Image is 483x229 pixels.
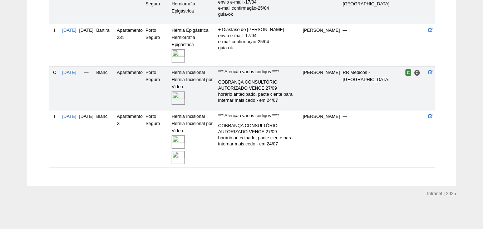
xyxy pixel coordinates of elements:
td: Apartamento 231 [115,24,144,66]
div: I [50,113,59,120]
span: [DATE] [79,28,94,33]
td: Hérnia Incisional Hernia Incisional por Video [170,66,217,110]
span: [DATE] [79,114,94,119]
td: — [341,24,404,66]
td: Blanc [95,110,115,168]
a: [DATE] [62,70,77,75]
a: [DATE] [62,114,77,119]
td: Hérnia Epigástrica Herniorrafia Epigástrica [170,24,217,66]
td: — [341,110,404,168]
td: — [78,66,95,110]
div: Intranet | 2025 [427,190,456,197]
td: Bartira [95,24,115,66]
div: C [50,69,59,76]
td: Blanc [95,66,115,110]
span: Confirmada [405,69,411,76]
p: + Diastase de [PERSON_NAME] envio e-mail -17/04 e-mail confirmação-25/04 guia-ok [218,27,300,51]
td: Apartamento X [115,110,144,168]
p: COBRANÇA CONSULTÓRIO AUTORIZADO VENCE 27/09 horário antecipado, pacte ciente para internar mais c... [218,79,300,104]
td: RR Médicos - [GEOGRAPHIC_DATA] [341,66,404,110]
td: Porto Seguro [144,66,170,110]
p: COBRANÇA CONSULTÓRIO AUTORIZADO VENCE 27/09 horário antecipado, pacte ciente para internar mais c... [218,123,300,147]
div: I [50,27,59,34]
td: Porto Seguro [144,24,170,66]
span: Consultório [414,70,420,76]
td: Porto Seguro [144,110,170,168]
td: Apartamento [115,66,144,110]
td: [PERSON_NAME] [301,24,341,66]
a: [DATE] [62,28,77,33]
td: Hérnia Incisional Hernia Incisional por Video [170,110,217,168]
td: [PERSON_NAME] [301,66,341,110]
td: [PERSON_NAME] [301,110,341,168]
